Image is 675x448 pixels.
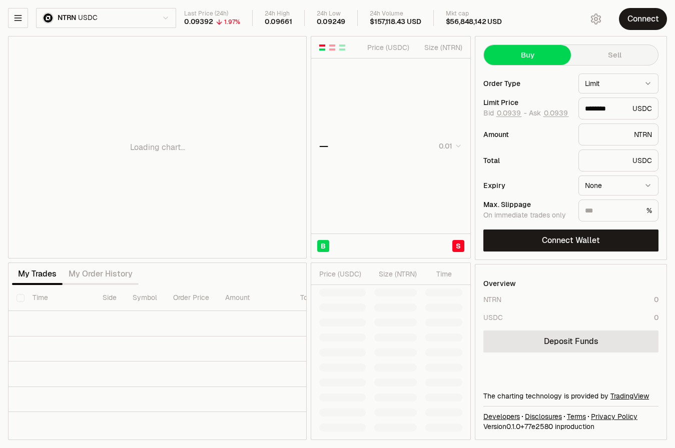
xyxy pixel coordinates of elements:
[17,294,25,302] button: Select all
[365,42,409,52] div: Price ( USDC )
[483,294,501,304] div: NTRN
[446,17,502,26] div: $56,848,142 USD
[370,17,421,26] div: $157,118.43 USD
[578,175,658,195] button: None
[292,285,367,311] th: Total
[328,43,336,51] button: Show Sell Orders Only
[483,109,527,118] span: Bid -
[496,109,522,117] button: 0.0939
[265,10,292,17] div: 24h High
[184,10,240,17] div: Last Price (24h)
[370,10,421,17] div: 24h Volume
[436,140,462,152] button: 0.01
[165,285,217,311] th: Order Price
[571,45,658,65] button: Sell
[125,285,165,311] th: Symbol
[483,99,570,106] div: Limit Price
[483,312,503,322] div: USDC
[44,13,53,22] img: NTRN Logo
[591,411,637,421] a: Privacy Policy
[12,264,63,284] button: My Trades
[217,285,292,311] th: Amount
[456,241,461,251] span: S
[483,211,570,220] div: On immediate trades only
[567,411,586,421] a: Terms
[578,199,658,221] div: %
[654,312,658,322] div: 0
[130,141,185,153] p: Loading chart...
[317,10,346,17] div: 24h Low
[543,109,569,117] button: 0.0939
[529,109,569,118] span: Ask
[318,43,326,51] button: Show Buy and Sell Orders
[610,391,649,400] a: TradingView
[578,149,658,171] div: USDC
[446,10,502,17] div: Mkt cap
[63,264,139,284] button: My Order History
[578,97,658,119] div: USDC
[78,13,97,22] span: USDC
[483,278,516,288] div: Overview
[338,43,346,51] button: Show Buy Orders Only
[619,8,667,30] button: Connect
[319,139,328,153] div: —
[578,73,658,93] button: Limit
[483,182,570,189] div: Expiry
[483,330,658,352] a: Deposit Funds
[374,269,417,279] div: Size ( NTRN )
[483,229,658,251] button: Connect Wallet
[224,18,240,26] div: 1.97%
[317,17,346,26] div: 0.09249
[524,422,553,431] span: 77e258096fa4e3c53258ee72bdc0e6f4f97b07b5
[425,269,452,279] div: Time
[483,421,658,431] div: Version 0.1.0 + in production
[418,42,462,52] div: Size ( NTRN )
[184,17,213,26] div: 0.09392
[525,411,562,421] a: Disclosures
[321,241,326,251] span: B
[265,17,292,26] div: 0.09661
[483,157,570,164] div: Total
[58,13,76,22] span: NTRN
[484,45,571,65] button: Buy
[483,201,570,208] div: Max. Slippage
[319,269,366,279] div: Price ( USDC )
[654,294,658,304] div: 0
[483,131,570,138] div: Amount
[483,80,570,87] div: Order Type
[483,391,658,401] div: The charting technology is provided by
[95,285,125,311] th: Side
[578,123,658,145] div: NTRN
[25,285,95,311] th: Time
[483,411,520,421] a: Developers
